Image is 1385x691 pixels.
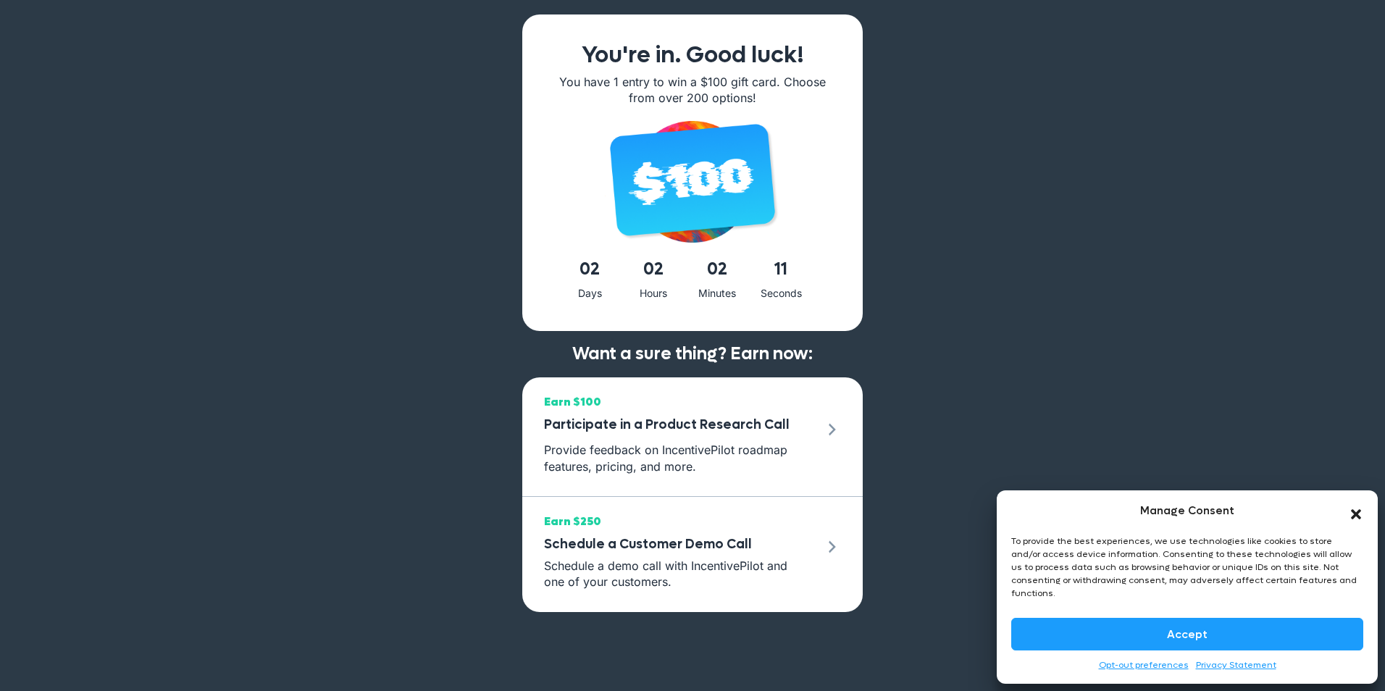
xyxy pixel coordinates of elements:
span: 02 [624,254,682,285]
img: giphy (1) [551,141,660,250]
span: 02 [561,254,619,285]
span: Earn $250 [544,511,809,532]
div: Hours [624,285,682,303]
img: iPhone 16 - 73 [595,121,790,243]
span: 02 [688,254,746,285]
div: Minutes [688,285,746,303]
p: Provide feedback on IncentivePilot roadmap features, pricing, and more. [544,442,816,474]
a: Earn $100 Participate in a Product Research Call Provide feedback on IncentivePilot roadmap featu... [522,377,863,496]
span: Earn $100 [544,392,816,412]
div: Close dialog [1349,503,1363,518]
a: Privacy Statement [1196,658,1276,673]
div: Days [561,285,619,303]
div: Manage Consent [1140,501,1234,520]
h1: You're in. Good luck! [551,43,834,67]
div: Seconds [752,285,810,303]
div: To provide the best experiences, we use technologies like cookies to store and/or access device i... [1011,535,1362,600]
p: You have 1 entry to win a $100 gift card. Choose from over 200 options! [551,74,834,106]
h2: Want a sure thing? Earn now: [537,345,848,363]
span: 11 [752,254,810,285]
h3: Schedule a Customer Demo Call [544,532,809,558]
h3: Participate in a Product Research Call [544,412,816,438]
a: Earn $250 Schedule a Customer Demo Call Schedule a demo call with IncentivePilot and one of your ... [522,496,863,612]
button: Accept [1011,618,1363,650]
p: Schedule a demo call with IncentivePilot and one of your customers. [544,558,809,590]
a: Opt-out preferences [1099,658,1189,673]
